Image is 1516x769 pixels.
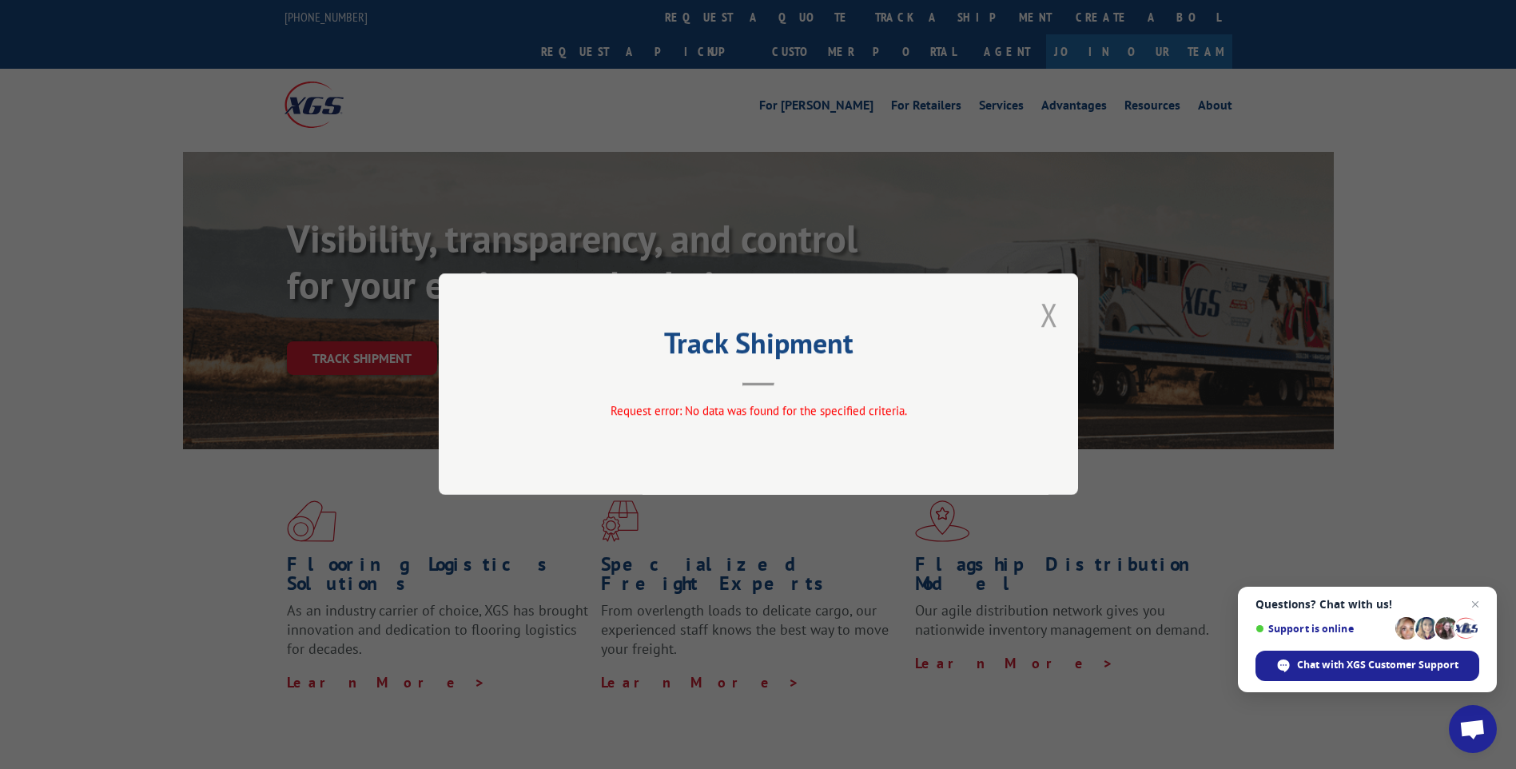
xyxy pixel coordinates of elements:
[1297,658,1458,672] span: Chat with XGS Customer Support
[1449,705,1497,753] div: Open chat
[1255,623,1390,635] span: Support is online
[1041,293,1058,336] button: Close modal
[519,332,998,362] h2: Track Shipment
[610,404,906,419] span: Request error: No data was found for the specified criteria.
[1255,598,1479,611] span: Questions? Chat with us!
[1466,595,1485,614] span: Close chat
[1255,651,1479,681] div: Chat with XGS Customer Support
